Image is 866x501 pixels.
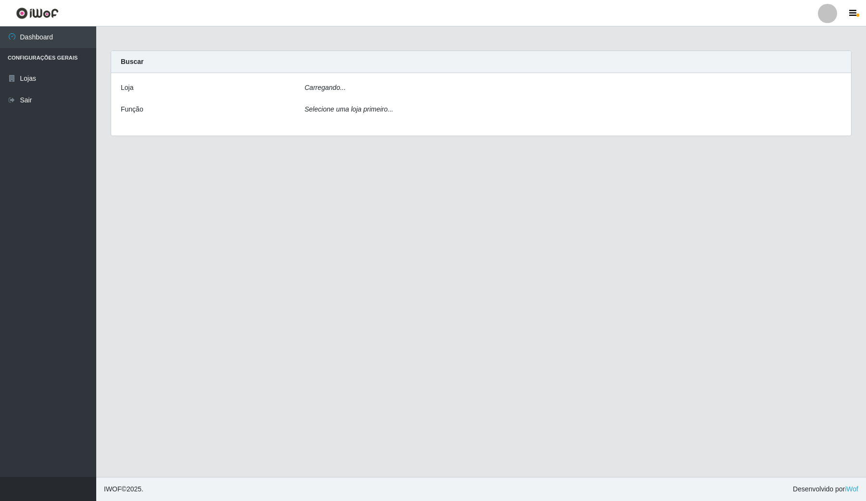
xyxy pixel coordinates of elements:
[121,83,133,93] label: Loja
[845,485,858,493] a: iWof
[305,105,393,113] i: Selecione uma loja primeiro...
[104,484,143,494] span: © 2025 .
[121,58,143,65] strong: Buscar
[793,484,858,494] span: Desenvolvido por
[121,104,143,114] label: Função
[305,84,346,91] i: Carregando...
[104,485,122,493] span: IWOF
[16,7,59,19] img: CoreUI Logo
